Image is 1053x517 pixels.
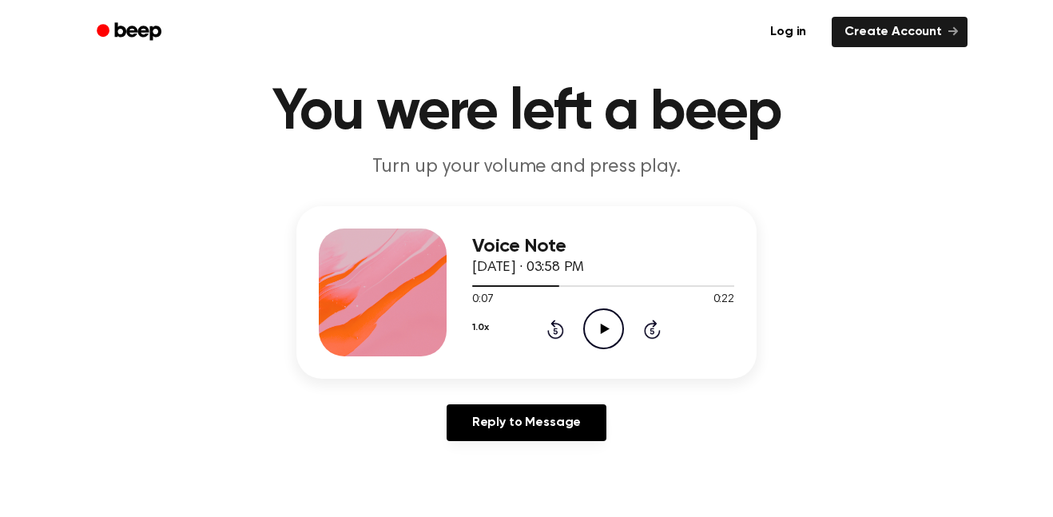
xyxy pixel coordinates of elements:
h3: Voice Note [472,236,734,257]
span: 0:22 [713,292,734,308]
span: 0:07 [472,292,493,308]
a: Create Account [832,17,968,47]
a: Log in [754,14,822,50]
p: Turn up your volume and press play. [220,154,833,181]
span: [DATE] · 03:58 PM [472,260,584,275]
a: Beep [85,17,176,48]
h1: You were left a beep [117,84,936,141]
a: Reply to Message [447,404,606,441]
button: 1.0x [472,314,488,341]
